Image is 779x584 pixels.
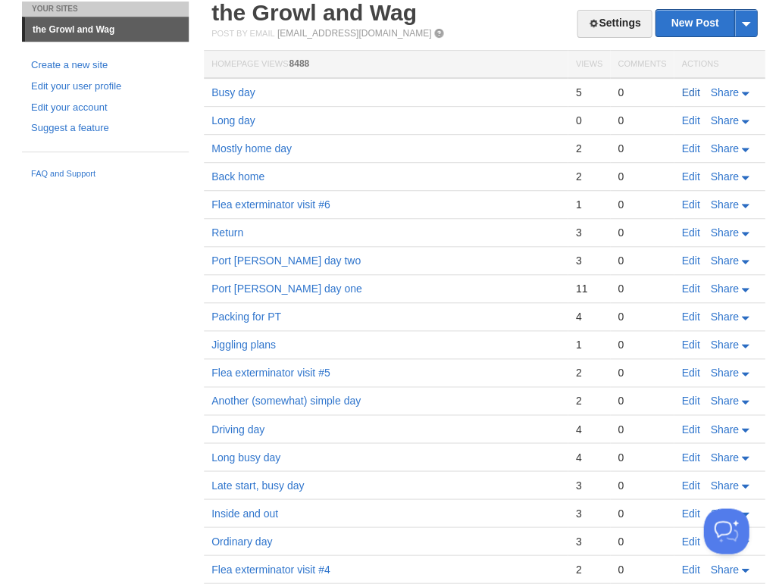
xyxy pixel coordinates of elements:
[575,170,602,183] div: 2
[681,226,699,239] a: Edit
[211,86,255,98] a: Busy day
[710,563,738,575] span: Share
[710,198,738,211] span: Share
[674,51,765,79] th: Actions
[575,450,602,464] div: 4
[710,283,738,295] span: Share
[710,479,738,491] span: Share
[681,255,699,267] a: Edit
[703,508,749,554] iframe: Help Scout Beacon - Open
[618,114,666,127] div: 0
[681,479,699,491] a: Edit
[575,142,602,155] div: 2
[31,58,180,73] a: Create a new site
[710,170,738,183] span: Share
[211,479,304,491] a: Late start, busy day
[575,394,602,408] div: 2
[681,198,699,211] a: Edit
[618,478,666,492] div: 0
[577,10,652,38] a: Settings
[710,339,738,351] span: Share
[25,17,189,42] a: the Growl and Wag
[204,51,568,79] th: Homepage Views
[211,367,330,379] a: Flea exterminator visit #5
[681,395,699,407] a: Edit
[710,507,738,519] span: Share
[575,310,602,323] div: 4
[618,198,666,211] div: 0
[575,422,602,436] div: 4
[681,170,699,183] a: Edit
[575,478,602,492] div: 3
[618,562,666,576] div: 0
[211,283,361,295] a: Port [PERSON_NAME] day one
[681,283,699,295] a: Edit
[618,282,666,295] div: 0
[575,562,602,576] div: 2
[289,58,309,69] span: 8488
[575,254,602,267] div: 3
[681,114,699,126] a: Edit
[211,535,272,547] a: Ordinary day
[211,507,278,519] a: Inside and out
[31,120,180,136] a: Suggest a feature
[710,255,738,267] span: Share
[618,86,666,99] div: 0
[710,423,738,435] span: Share
[681,563,699,575] a: Edit
[211,339,276,351] a: Jiggling plans
[277,28,431,39] a: [EMAIL_ADDRESS][DOMAIN_NAME]
[31,100,180,116] a: Edit your account
[211,198,330,211] a: Flea exterminator visit #6
[655,10,756,36] a: New Post
[575,534,602,548] div: 3
[211,451,280,463] a: Long busy day
[710,142,738,155] span: Share
[618,394,666,408] div: 0
[681,423,699,435] a: Edit
[211,114,255,126] a: Long day
[618,142,666,155] div: 0
[31,167,180,181] a: FAQ and Support
[681,86,699,98] a: Edit
[681,339,699,351] a: Edit
[575,506,602,520] div: 3
[211,170,264,183] a: Back home
[618,226,666,239] div: 0
[710,395,738,407] span: Share
[211,423,264,435] a: Driving day
[211,142,292,155] a: Mostly home day
[618,534,666,548] div: 0
[211,311,281,323] a: Packing for PT
[681,451,699,463] a: Edit
[710,226,738,239] span: Share
[681,507,699,519] a: Edit
[681,311,699,323] a: Edit
[575,226,602,239] div: 3
[618,254,666,267] div: 0
[22,2,189,17] li: Your Sites
[618,338,666,351] div: 0
[710,114,738,126] span: Share
[211,29,274,38] span: Post by Email
[211,226,243,239] a: Return
[618,450,666,464] div: 0
[575,282,602,295] div: 11
[211,255,361,267] a: Port [PERSON_NAME] day two
[618,170,666,183] div: 0
[575,114,602,127] div: 0
[211,395,361,407] a: Another (somewhat) simple day
[575,338,602,351] div: 1
[610,51,674,79] th: Comments
[618,422,666,436] div: 0
[211,563,330,575] a: Flea exterminator visit #4
[575,198,602,211] div: 1
[618,366,666,379] div: 0
[575,366,602,379] div: 2
[575,86,602,99] div: 5
[568,51,609,79] th: Views
[681,535,699,547] a: Edit
[31,79,180,95] a: Edit your user profile
[710,86,738,98] span: Share
[710,451,738,463] span: Share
